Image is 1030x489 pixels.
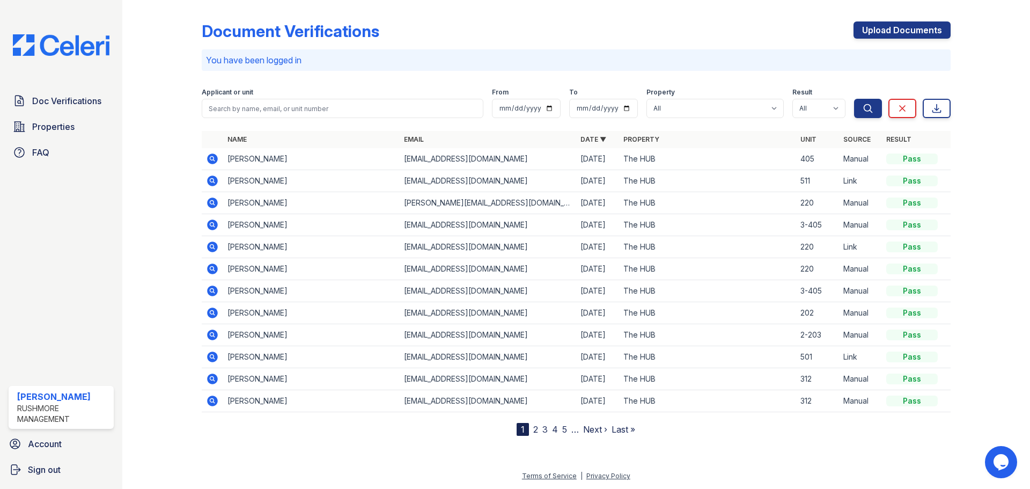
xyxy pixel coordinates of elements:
td: 3-405 [796,280,839,302]
td: The HUB [619,214,796,236]
td: [EMAIL_ADDRESS][DOMAIN_NAME] [400,236,576,258]
td: [EMAIL_ADDRESS][DOMAIN_NAME] [400,302,576,324]
td: 202 [796,302,839,324]
a: 3 [542,424,548,435]
td: [DATE] [576,368,619,390]
td: Manual [839,192,882,214]
a: Name [227,135,247,143]
td: The HUB [619,192,796,214]
td: The HUB [619,302,796,324]
a: Result [886,135,911,143]
td: 405 [796,148,839,170]
div: Pass [886,396,938,406]
td: [DATE] [576,258,619,280]
td: [DATE] [576,170,619,192]
td: [EMAIL_ADDRESS][DOMAIN_NAME] [400,346,576,368]
td: [PERSON_NAME] [223,148,400,170]
div: Pass [886,308,938,318]
div: [PERSON_NAME] [17,390,109,403]
div: Pass [886,154,938,164]
td: The HUB [619,390,796,412]
a: Upload Documents [854,21,951,39]
iframe: chat widget [985,446,1019,478]
td: Manual [839,280,882,302]
td: 220 [796,258,839,280]
td: Manual [839,258,882,280]
td: [PERSON_NAME] [223,236,400,258]
td: [PERSON_NAME] [223,214,400,236]
td: The HUB [619,368,796,390]
td: [EMAIL_ADDRESS][DOMAIN_NAME] [400,280,576,302]
td: [DATE] [576,214,619,236]
a: 4 [552,424,558,435]
td: Link [839,346,882,368]
td: [EMAIL_ADDRESS][DOMAIN_NAME] [400,368,576,390]
td: Link [839,236,882,258]
td: Manual [839,324,882,346]
div: 1 [517,423,529,436]
td: [DATE] [576,236,619,258]
a: 2 [533,424,538,435]
td: [PERSON_NAME] [223,192,400,214]
div: | [580,472,583,480]
a: Account [4,433,118,455]
td: [EMAIL_ADDRESS][DOMAIN_NAME] [400,148,576,170]
div: Document Verifications [202,21,379,41]
a: Sign out [4,459,118,480]
td: 2-203 [796,324,839,346]
a: Next › [583,424,607,435]
a: Terms of Service [522,472,577,480]
div: Pass [886,330,938,340]
a: Privacy Policy [586,472,630,480]
td: [PERSON_NAME] [223,390,400,412]
td: 220 [796,236,839,258]
td: [DATE] [576,192,619,214]
td: [EMAIL_ADDRESS][DOMAIN_NAME] [400,258,576,280]
input: Search by name, email, or unit number [202,99,483,118]
p: You have been logged in [206,54,946,67]
label: Property [646,88,675,97]
div: Pass [886,220,938,230]
img: CE_Logo_Blue-a8612792a0a2168367f1c8372b55b34899dd931a85d93a1a3d3e32e68fde9ad4.png [4,34,118,56]
a: Doc Verifications [9,90,114,112]
a: Last » [612,424,635,435]
div: Pass [886,352,938,362]
td: [PERSON_NAME] [223,258,400,280]
div: Pass [886,242,938,252]
div: Pass [886,176,938,186]
div: Pass [886,198,938,208]
a: 5 [562,424,567,435]
div: Pass [886,286,938,296]
td: Manual [839,390,882,412]
span: Sign out [28,463,61,476]
td: [EMAIL_ADDRESS][DOMAIN_NAME] [400,324,576,346]
td: [DATE] [576,302,619,324]
td: [PERSON_NAME] [223,346,400,368]
td: [PERSON_NAME] [223,170,400,192]
td: The HUB [619,148,796,170]
td: [EMAIL_ADDRESS][DOMAIN_NAME] [400,170,576,192]
td: [DATE] [576,324,619,346]
td: Manual [839,214,882,236]
a: Email [404,135,424,143]
td: [DATE] [576,390,619,412]
a: Source [843,135,871,143]
td: [PERSON_NAME][EMAIL_ADDRESS][DOMAIN_NAME] [400,192,576,214]
td: 501 [796,346,839,368]
span: Properties [32,120,75,133]
span: Doc Verifications [32,94,101,107]
span: … [571,423,579,436]
div: Rushmore Management [17,403,109,425]
td: The HUB [619,346,796,368]
td: The HUB [619,280,796,302]
td: [DATE] [576,148,619,170]
td: Manual [839,148,882,170]
td: The HUB [619,236,796,258]
a: Unit [800,135,816,143]
td: The HUB [619,324,796,346]
a: Properties [9,116,114,137]
td: Manual [839,302,882,324]
td: [PERSON_NAME] [223,302,400,324]
td: [PERSON_NAME] [223,280,400,302]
